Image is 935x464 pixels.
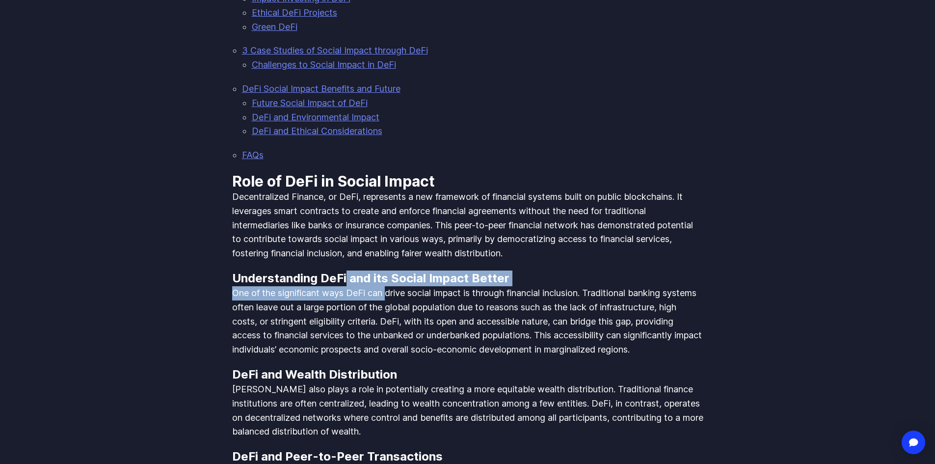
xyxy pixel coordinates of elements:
p: One of the significant ways DeFi can drive social impact is through financial inclusion. Traditio... [232,286,703,357]
strong: Understanding DeFi and its Social Impact Better [232,271,509,285]
strong: Role of DeFi in Social Impact [232,172,435,190]
strong: DeFi and Peer-to-Peer Transactions [232,449,443,464]
div: Open Intercom Messenger [902,431,925,454]
a: DeFi and Environmental Impact [252,112,379,122]
a: DeFi Social Impact Benefits and Future [242,83,401,94]
a: Green DeFi [252,22,297,32]
p: Decentralized Finance, or DeFi, represents a new framework of financial systems built on public b... [232,190,703,261]
p: [PERSON_NAME] also plays a role in potentially creating a more equitable wealth distribution. Tra... [232,382,703,439]
a: 3 Case Studies of Social Impact through DeFi [242,45,428,55]
a: DeFi and Ethical Considerations [252,126,382,136]
a: FAQs [242,150,264,160]
a: Ethical DeFi Projects [252,7,337,18]
a: Future Social Impact of DeFi [252,98,368,108]
a: Challenges to Social Impact in DeFi [252,59,396,70]
strong: DeFi and Wealth Distribution [232,367,397,382]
